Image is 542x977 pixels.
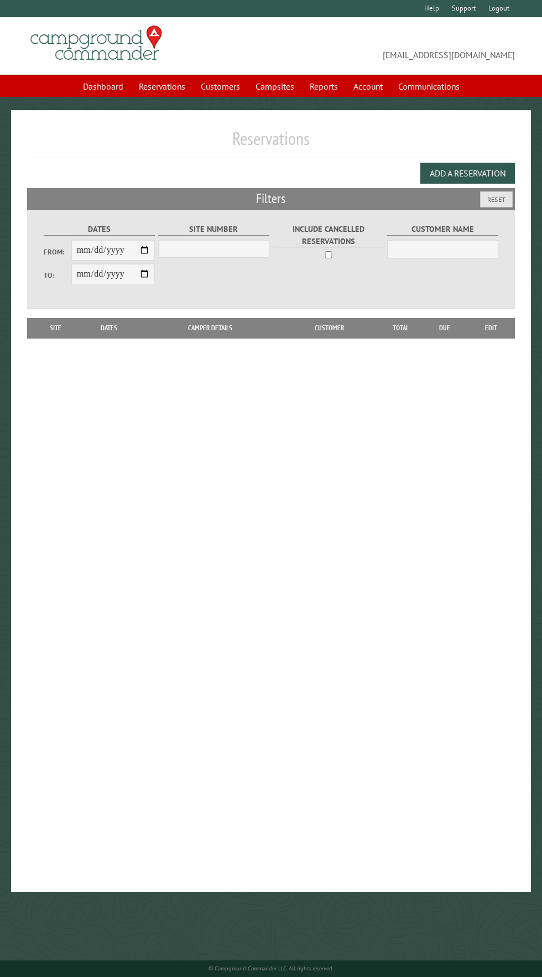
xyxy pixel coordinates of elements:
th: Edit [467,318,515,338]
a: Reports [303,76,345,97]
label: From: [44,247,71,257]
th: Due [423,318,467,338]
label: Customer Name [387,223,498,236]
h1: Reservations [27,128,515,158]
small: © Campground Commander LLC. All rights reserved. [209,965,333,972]
span: [EMAIL_ADDRESS][DOMAIN_NAME] [271,30,515,61]
label: Dates [44,223,155,236]
a: Reservations [132,76,192,97]
a: Customers [194,76,247,97]
a: Account [347,76,389,97]
img: Campground Commander [27,22,165,65]
label: To: [44,270,71,280]
button: Reset [480,191,513,207]
th: Customer [280,318,378,338]
h2: Filters [27,188,515,209]
a: Communications [392,76,466,97]
label: Site Number [158,223,269,236]
th: Dates [79,318,139,338]
a: Dashboard [76,76,130,97]
a: Campsites [249,76,301,97]
button: Add a Reservation [420,163,515,184]
th: Total [378,318,423,338]
th: Site [33,318,79,338]
th: Camper Details [139,318,280,338]
label: Include Cancelled Reservations [273,223,384,247]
